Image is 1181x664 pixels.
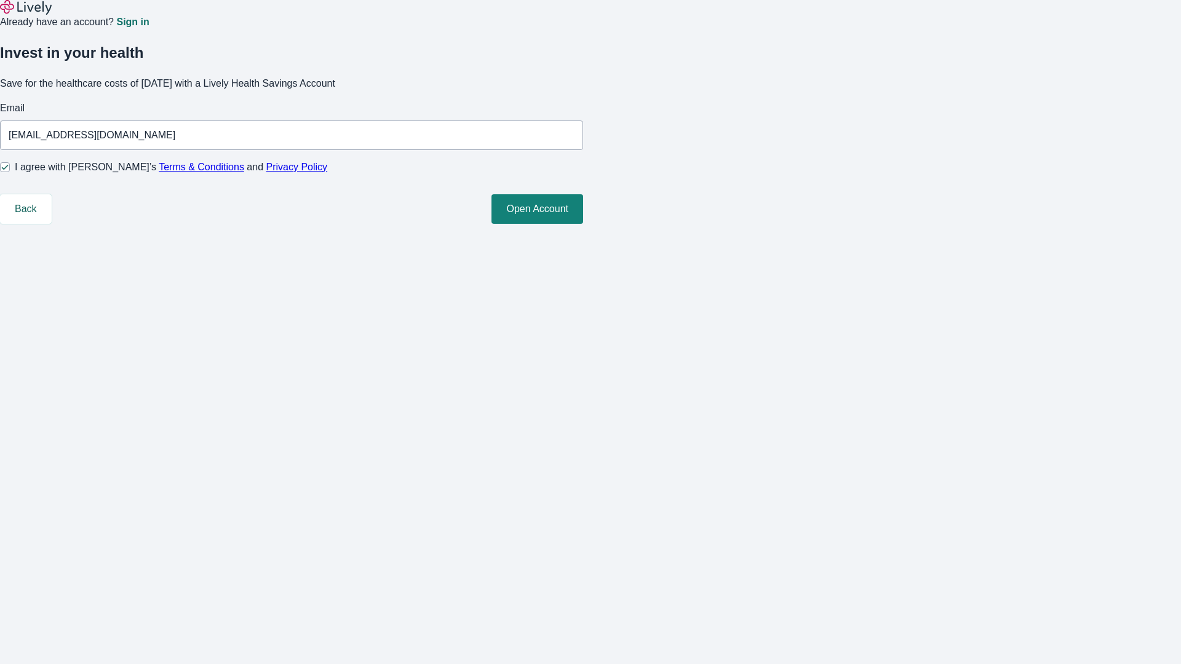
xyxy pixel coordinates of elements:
button: Open Account [491,194,583,224]
a: Sign in [116,17,149,27]
a: Terms & Conditions [159,162,244,172]
a: Privacy Policy [266,162,328,172]
span: I agree with [PERSON_NAME]’s and [15,160,327,175]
